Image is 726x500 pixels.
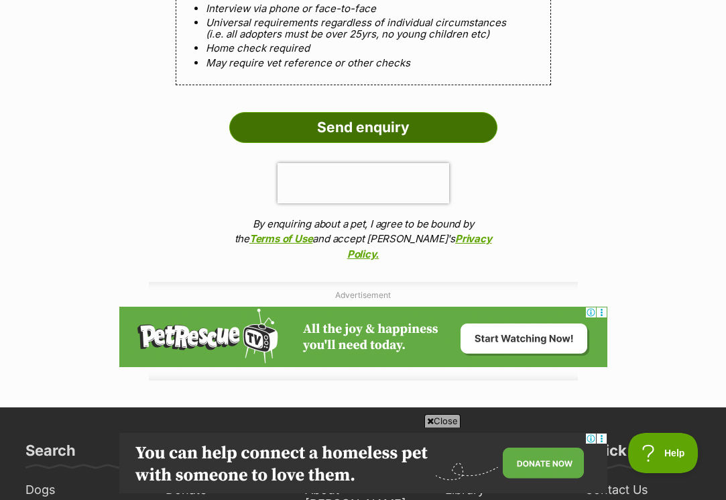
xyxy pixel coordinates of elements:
div: Advertisement [149,282,578,381]
h3: Quick Links [585,441,668,468]
span: Close [424,414,461,428]
li: Home check required [206,42,521,54]
iframe: reCAPTCHA [278,163,449,203]
a: Privacy Policy. [347,232,492,260]
li: Universal requirements regardless of individual circumstances (i.e. all adopters must be over 25y... [206,17,521,40]
li: Interview via phone or face-to-face [206,3,521,14]
p: By enquiring about a pet, I agree to be bound by the and accept [PERSON_NAME]'s [229,217,497,262]
iframe: Advertisement [119,307,607,367]
iframe: Advertisement [119,433,607,493]
li: May require vet reference or other checks [206,57,521,68]
a: Terms of Use [249,232,312,245]
iframe: Help Scout Beacon - Open [628,433,699,473]
h3: Search [25,441,76,468]
input: Send enquiry [229,112,497,143]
